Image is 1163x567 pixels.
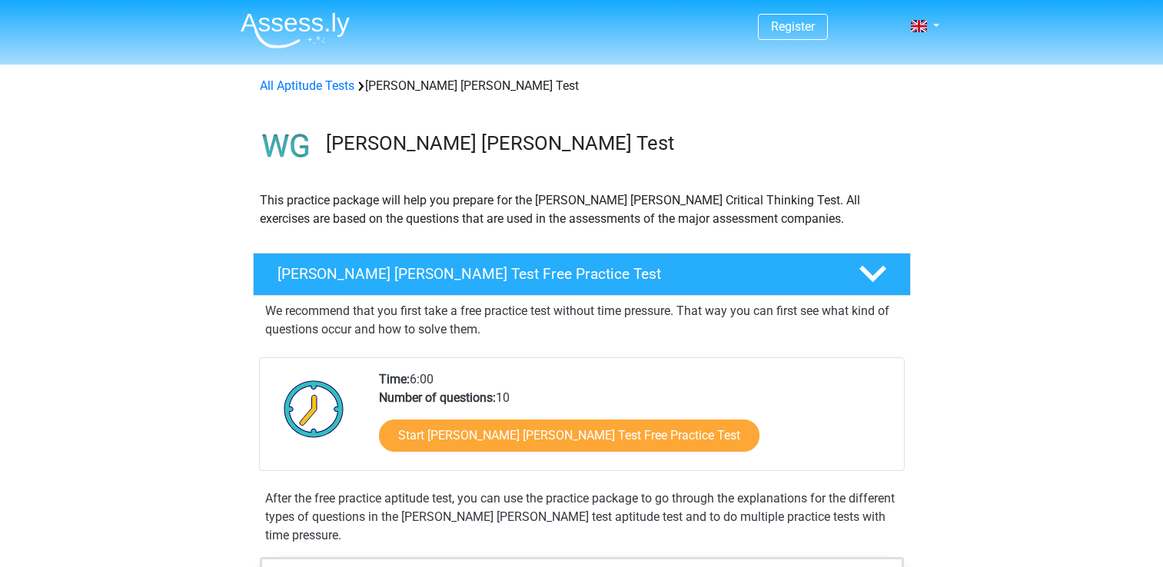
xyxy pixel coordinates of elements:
[771,19,815,34] a: Register
[254,77,910,95] div: [PERSON_NAME] [PERSON_NAME] Test
[247,253,917,296] a: [PERSON_NAME] [PERSON_NAME] Test Free Practice Test
[254,114,319,179] img: watson glaser test
[379,390,496,405] b: Number of questions:
[260,78,354,93] a: All Aptitude Tests
[379,372,410,386] b: Time:
[326,131,899,155] h3: [PERSON_NAME] [PERSON_NAME] Test
[241,12,350,48] img: Assessly
[379,419,759,452] a: Start [PERSON_NAME] [PERSON_NAME] Test Free Practice Test
[367,370,903,470] div: 6:00 10
[265,302,899,339] p: We recommend that you first take a free practice test without time pressure. That way you can fir...
[260,191,904,228] p: This practice package will help you prepare for the [PERSON_NAME] [PERSON_NAME] Critical Thinking...
[277,265,834,283] h4: [PERSON_NAME] [PERSON_NAME] Test Free Practice Test
[259,489,905,545] div: After the free practice aptitude test, you can use the practice package to go through the explana...
[275,370,353,447] img: Clock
